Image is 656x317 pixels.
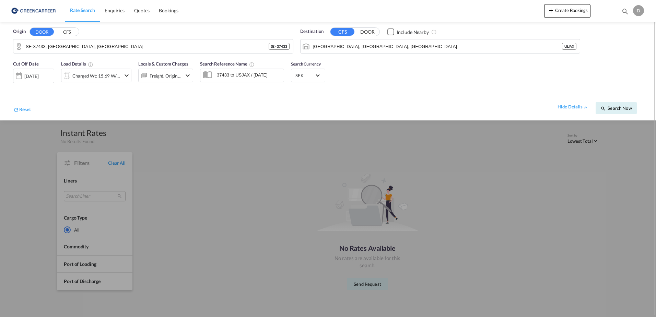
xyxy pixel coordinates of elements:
span: Origin [13,28,25,35]
div: D [633,5,644,16]
md-select: Select Currency: kr SEKSweden Krona [295,70,321,80]
button: DOOR [355,28,379,36]
md-input-container: Jacksonville, FL, USJAX [301,39,580,53]
md-icon: icon-chevron-down [122,71,131,80]
button: icon-magnifySearch Now [596,102,637,114]
span: Quotes [134,8,149,13]
md-icon: icon-magnify [621,8,629,15]
div: Charged Wt: 15.69 W/Micon-chevron-down [61,69,131,82]
span: Search Reference Name [200,61,255,67]
span: Cut Off Date [13,61,39,67]
span: Reset [19,106,31,112]
md-icon: icon-chevron-up [583,104,589,110]
span: Locals & Custom Charges [138,61,188,67]
md-icon: icon-plus 400-fg [547,6,555,14]
md-datepicker: Select [13,82,18,91]
div: [DATE] [13,69,54,83]
input: Search by Port [313,41,562,51]
span: Enquiries [105,8,125,13]
input: Search by Door [26,41,269,51]
span: Rate Search [70,7,95,13]
span: Bookings [159,8,178,13]
div: hide detailsicon-chevron-up [558,104,589,110]
button: CFS [55,28,79,36]
span: Load Details [61,61,93,67]
md-checkbox: Checkbox No Ink [387,28,429,35]
div: Freight Origin Destination [150,71,182,81]
span: Destination [300,28,324,35]
input: Search Reference Name [213,70,284,80]
md-icon: Chargeable Weight [88,62,93,67]
md-icon: icon-magnify [600,106,606,111]
span: Search Currency [291,61,321,67]
span: SE - 37433 [271,44,287,49]
md-input-container: SE-37433, Karlshamn, Blekinge [13,39,293,53]
button: DOOR [30,28,54,36]
div: Include Nearby [397,29,429,36]
span: SEK [295,72,315,79]
div: USJAX [562,43,577,50]
div: [DATE] [24,73,38,79]
md-icon: icon-chevron-down [184,71,192,80]
div: icon-magnify [621,8,629,18]
md-icon: Your search will be saved by the below given name [249,62,255,67]
img: 609dfd708afe11efa14177256b0082fb.png [10,3,57,19]
div: icon-refreshReset [13,106,31,114]
button: icon-plus 400-fgCreate Bookings [544,4,590,18]
span: icon-magnifySearch Now [600,105,632,111]
md-icon: Unchecked: Ignores neighbouring ports when fetching rates.Checked : Includes neighbouring ports w... [431,29,437,35]
div: Freight Origin Destinationicon-chevron-down [138,69,193,82]
md-icon: icon-refresh [13,107,19,113]
button: CFS [330,28,354,36]
div: Charged Wt: 15.69 W/M [72,71,121,81]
